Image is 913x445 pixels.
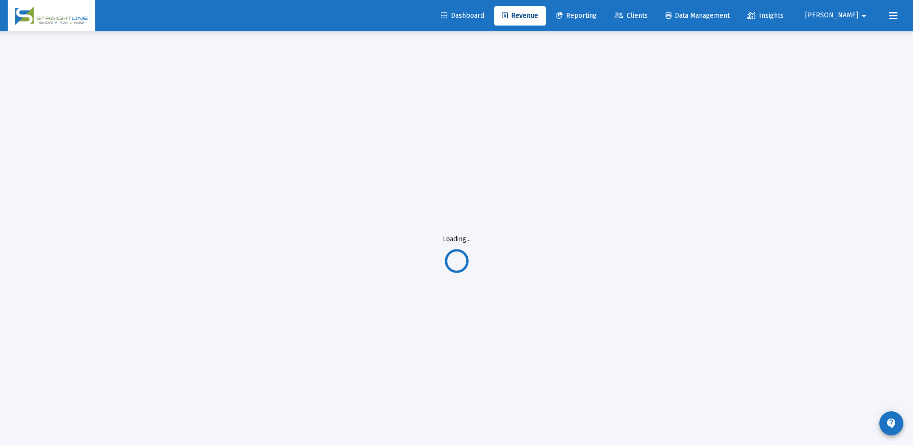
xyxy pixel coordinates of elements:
a: Clients [607,6,656,26]
a: Revenue [494,6,546,26]
a: Dashboard [433,6,492,26]
a: Insights [740,6,791,26]
span: Dashboard [441,12,484,20]
mat-icon: contact_support [886,418,897,429]
button: [PERSON_NAME] [794,6,881,25]
img: Dashboard [15,6,88,26]
span: Data Management [666,12,730,20]
span: Insights [747,12,784,20]
span: Reporting [556,12,597,20]
span: Revenue [502,12,538,20]
a: Data Management [658,6,737,26]
span: [PERSON_NAME] [805,12,858,20]
span: Clients [615,12,648,20]
a: Reporting [548,6,604,26]
mat-icon: arrow_drop_down [858,6,870,26]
